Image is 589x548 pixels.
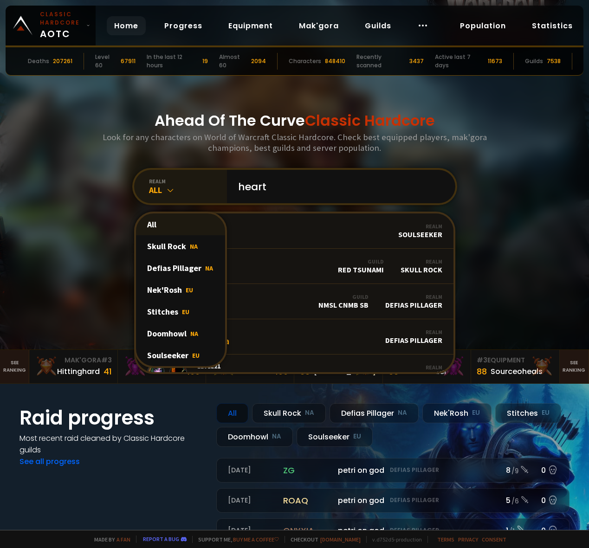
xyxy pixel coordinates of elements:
div: 207261 [53,57,72,65]
div: In the last 12 hours [147,53,198,70]
span: Classic Hardcore [305,110,435,131]
div: Soulseeker [136,344,225,366]
span: EU [192,351,200,360]
div: Realm [401,258,442,265]
div: Sourceoheals [491,366,543,377]
span: EU [186,286,193,294]
a: Mak'Gora#3Hittinghard41 [29,350,117,383]
div: Guild [338,258,384,265]
h1: Ahead Of The Curve [155,110,435,132]
small: EU [542,408,550,418]
a: Mak'gora [291,16,346,35]
div: Guilds [525,57,543,65]
a: [DATE]roaqpetri on godDefias Pillager5 /60 [216,488,570,513]
div: Nek'Rosh [136,279,225,301]
a: Progress [157,16,210,35]
a: Consent [482,536,506,543]
span: EU [182,308,189,316]
div: Realm [385,293,442,300]
div: Defias Pillager [385,329,442,345]
span: NA [205,264,213,272]
span: AOTC [40,10,83,41]
a: #3Equipment88Sourceoheals [471,350,559,383]
span: Made by [89,536,130,543]
div: Active last 7 days [435,53,484,70]
span: # 3 [477,355,487,365]
div: Deaths [28,57,49,65]
div: Soulseeker [398,223,442,239]
small: Classic Hardcore [40,10,83,27]
div: Realm [385,329,442,335]
a: Level25HearttGuildnmsl cnmb sbRealmDefias Pillager [136,284,453,319]
div: Skull Rock [136,235,225,257]
a: Classic HardcoreAOTC [6,6,96,45]
input: Search a character... [233,170,444,203]
small: NA [398,408,407,418]
div: 41 [104,365,112,378]
div: 88 [477,365,487,378]
div: Nek'Rosh [422,403,492,423]
div: nmsl cnmb sb [318,293,369,309]
small: NA [272,432,281,441]
div: Realm [385,364,442,371]
div: Mak'Gora [35,355,111,365]
a: Level60HeartRealmSoulseeker [136,213,453,249]
div: Characters [289,57,321,65]
a: Privacy [458,536,478,543]
span: Checkout [285,536,361,543]
a: See all progress [19,456,80,467]
a: Report a bug [143,535,179,542]
div: realm [149,178,227,185]
div: Stitches [136,301,225,322]
a: a fan [117,536,130,543]
div: 19 [202,57,208,65]
div: Hittinghard [57,366,100,377]
a: Level21HeartrotRealmDefias Pillager [136,355,453,390]
div: 67911 [121,57,136,65]
small: NA [305,408,314,418]
div: Recently scanned [356,53,406,70]
a: Mak'Gora#2Rivench100 [118,350,206,383]
a: [DATE]zgpetri on godDefias Pillager8 /90 [216,458,570,483]
a: Seeranking [560,350,589,383]
span: NA [190,242,198,251]
div: Equipment [477,355,553,365]
small: EU [472,408,480,418]
span: v. d752d5 - production [366,536,422,543]
div: Doomhowl [216,427,293,447]
div: 7538 [547,57,561,65]
a: [DATE]onyxiapetri on godDefias Pillager1 /10 [216,518,570,543]
div: All [216,403,248,423]
small: EU [353,432,361,441]
a: Terms [437,536,454,543]
div: Level 60 [95,53,117,70]
div: Red Tsunami [338,258,384,274]
a: Buy me a coffee [233,536,279,543]
a: Guilds [357,16,399,35]
div: Defias Pillager [385,293,442,309]
div: Skull Rock [401,258,442,274]
div: Almost 60 [219,53,247,70]
div: Stitches [495,403,561,423]
div: Doomhowl [136,322,225,344]
div: All [149,185,227,195]
div: 2094 [251,57,266,65]
div: Heartrot [197,362,232,382]
a: Home [107,16,146,35]
div: Guild [318,293,369,300]
div: Realm [398,223,442,230]
div: Defias Pillager [385,364,442,380]
div: Skull Rock [252,403,326,423]
div: 11673 [488,57,502,65]
h3: Look for any characters on World of Warcraft Classic Hardcore. Check best equipped players, mak'g... [99,132,491,153]
h1: Raid progress [19,403,205,432]
h4: Most recent raid cleaned by Classic Hardcore guilds [19,432,205,456]
div: Defias Pillager [330,403,419,423]
a: [DOMAIN_NAME] [320,536,361,543]
div: 848410 [325,57,345,65]
div: Soulseeker [297,427,373,447]
span: NA [190,329,198,338]
div: All [136,213,225,235]
div: Defias Pillager [136,257,225,279]
a: Statistics [524,16,580,35]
